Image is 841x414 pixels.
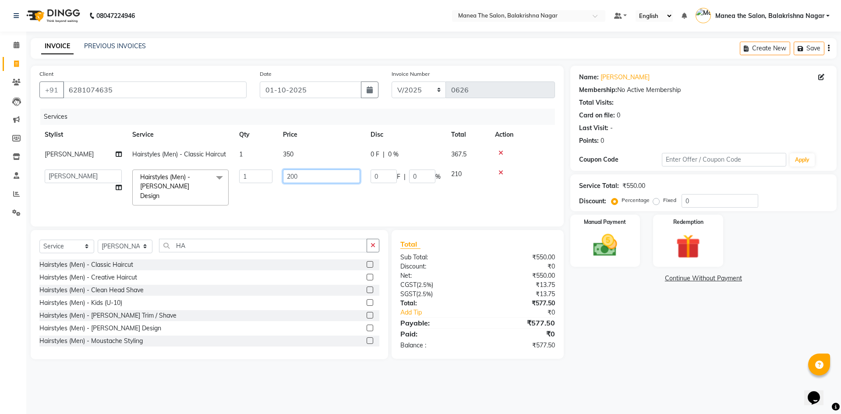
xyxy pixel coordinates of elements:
[400,240,420,249] span: Total
[39,336,143,346] div: Hairstyles (Men) - Moustache Styling
[394,290,477,299] div: ( )
[617,111,620,120] div: 0
[394,271,477,280] div: Net:
[579,85,828,95] div: No Active Membership
[84,42,146,50] a: PREVIOUS INVOICES
[365,125,446,145] th: Disc
[404,172,406,181] span: |
[622,196,650,204] label: Percentage
[477,318,561,328] div: ₹577.50
[477,329,561,339] div: ₹0
[477,299,561,308] div: ₹577.50
[239,150,243,158] span: 1
[39,298,122,308] div: Hairstyles (Men) - Kids (U-10)
[394,280,477,290] div: ( )
[477,253,561,262] div: ₹550.00
[39,260,133,269] div: Hairstyles (Men) - Classic Haircut
[610,124,613,133] div: -
[579,155,662,164] div: Coupon Code
[579,197,606,206] div: Discount:
[397,172,400,181] span: F
[446,125,490,145] th: Total
[63,81,247,98] input: Search by Name/Mobile/Email/Code
[39,324,161,333] div: Hairstyles (Men) - [PERSON_NAME] Design
[394,318,477,328] div: Payable:
[132,150,226,158] span: Hairstyles (Men) - Classic Haircut
[234,125,278,145] th: Qty
[673,218,703,226] label: Redemption
[283,150,293,158] span: 350
[572,274,835,283] a: Continue Without Payment
[601,73,650,82] a: [PERSON_NAME]
[451,170,462,178] span: 210
[22,4,82,28] img: logo
[140,173,190,200] span: Hairstyles (Men) - [PERSON_NAME] Design
[491,308,561,317] div: ₹0
[794,42,824,55] button: Save
[96,4,135,28] b: 08047224946
[477,262,561,271] div: ₹0
[418,290,431,297] span: 2.5%
[39,286,144,295] div: Hairstyles (Men) - Clean Head Shave
[451,150,466,158] span: 367.5
[477,290,561,299] div: ₹13.75
[278,125,365,145] th: Price
[579,73,599,82] div: Name:
[39,70,53,78] label: Client
[394,341,477,350] div: Balance :
[584,218,626,226] label: Manual Payment
[127,125,234,145] th: Service
[790,153,815,166] button: Apply
[394,299,477,308] div: Total:
[400,290,416,298] span: SGST
[39,311,177,320] div: Hairstyles (Men) - [PERSON_NAME] Trim / Shave
[39,125,127,145] th: Stylist
[40,109,562,125] div: Services
[400,281,417,289] span: CGST
[394,253,477,262] div: Sub Total:
[662,153,786,166] input: Enter Offer / Coupon Code
[394,308,491,317] a: Add Tip
[740,42,790,55] button: Create New
[579,124,608,133] div: Last Visit:
[159,192,163,200] a: x
[477,280,561,290] div: ₹13.75
[39,81,64,98] button: +91
[477,271,561,280] div: ₹550.00
[392,70,430,78] label: Invoice Number
[39,273,137,282] div: Hairstyles (Men) - Creative Haircut
[394,329,477,339] div: Paid:
[579,98,614,107] div: Total Visits:
[668,231,708,262] img: _gift.svg
[45,150,94,158] span: [PERSON_NAME]
[394,262,477,271] div: Discount:
[159,239,367,252] input: Search or Scan
[622,181,645,191] div: ₹550.00
[586,231,625,259] img: _cash.svg
[383,150,385,159] span: |
[388,150,399,159] span: 0 %
[435,172,441,181] span: %
[715,11,824,21] span: Manea the Salon, Balakrishna Nagar
[579,181,619,191] div: Service Total:
[418,281,431,288] span: 2.5%
[490,125,555,145] th: Action
[371,150,379,159] span: 0 F
[579,136,599,145] div: Points:
[663,196,676,204] label: Fixed
[579,111,615,120] div: Card on file:
[477,341,561,350] div: ₹577.50
[579,85,617,95] div: Membership:
[41,39,74,54] a: INVOICE
[260,70,272,78] label: Date
[804,379,832,405] iframe: chat widget
[696,8,711,23] img: Manea the Salon, Balakrishna Nagar
[601,136,604,145] div: 0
